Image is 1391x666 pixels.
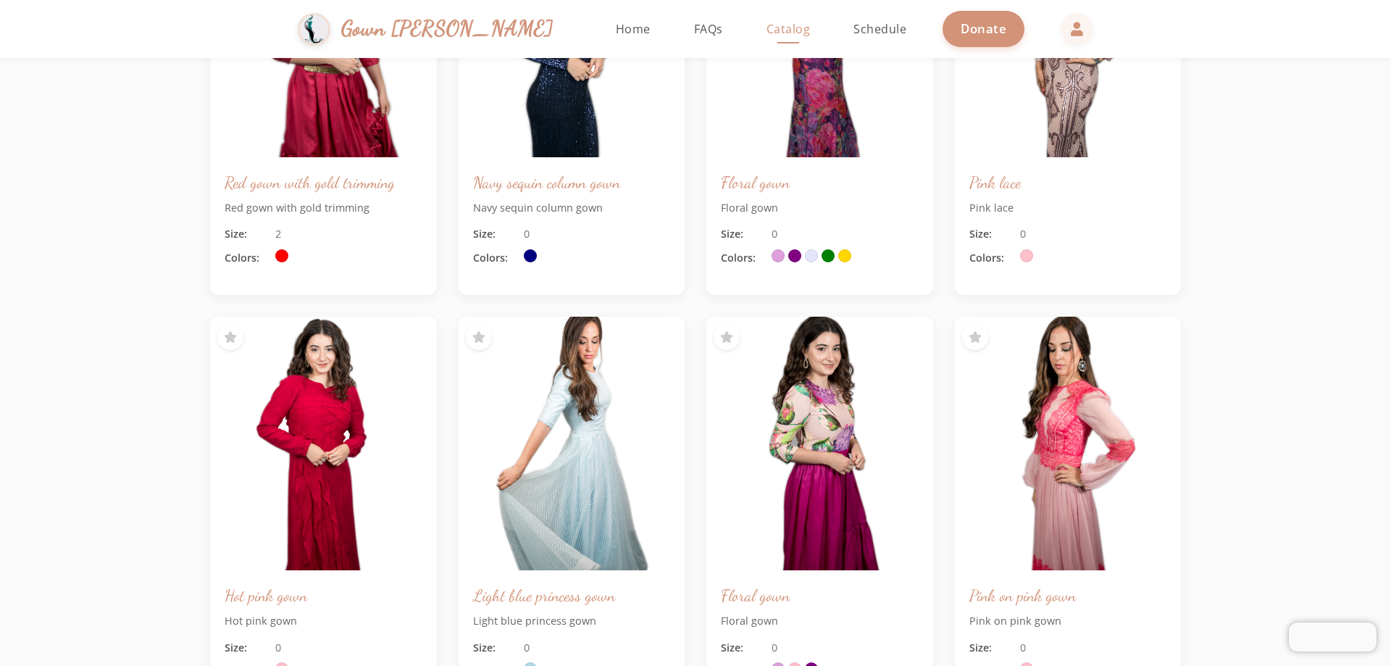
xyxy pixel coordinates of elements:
img: Gown Gmach Logo [298,13,330,46]
span: Size: [721,226,764,242]
span: Colors: [969,250,1013,266]
p: Light blue princess gown [473,613,671,629]
img: Pink on pink gown [955,317,1182,570]
span: 0 [772,640,777,656]
span: Size: [473,640,517,656]
span: Size: [225,226,268,242]
span: 0 [524,226,530,242]
span: Home [616,21,651,37]
h3: Light blue princess gown [473,585,671,606]
img: Light blue princess gown [459,317,685,570]
a: Donate [943,11,1024,46]
span: Size: [969,640,1013,656]
p: Pink lace [969,200,1167,216]
span: 2 [275,226,281,242]
h3: Floral gown [721,172,919,193]
span: 0 [524,640,530,656]
span: 0 [1020,226,1026,242]
span: Size: [969,226,1013,242]
h3: Pink on pink gown [969,585,1167,606]
p: Navy sequin column gown [473,200,671,216]
span: 0 [772,226,777,242]
span: Colors: [721,250,764,266]
span: Size: [473,226,517,242]
span: Size: [225,640,268,656]
span: Colors: [225,250,268,266]
h3: Navy sequin column gown [473,172,671,193]
span: 0 [1020,640,1026,656]
h3: Red gown with gold trimming [225,172,422,193]
span: Gown [PERSON_NAME] [341,13,554,44]
span: Size: [721,640,764,656]
span: Donate [961,20,1006,37]
h3: Pink lace [969,172,1167,193]
h3: Hot pink gown [225,585,422,606]
h3: Floral gown [721,585,919,606]
span: Schedule [853,21,906,37]
a: Gown [PERSON_NAME] [298,9,568,49]
img: Hot pink gown [210,317,437,570]
span: FAQs [694,21,723,37]
p: Floral gown [721,200,919,216]
img: Floral gown [706,317,933,570]
iframe: Chatra live chat [1289,623,1377,652]
span: Colors: [473,250,517,266]
span: Catalog [766,21,811,37]
p: Hot pink gown [225,613,422,629]
p: Pink on pink gown [969,613,1167,629]
p: Floral gown [721,613,919,629]
span: 0 [275,640,281,656]
p: Red gown with gold trimming [225,200,422,216]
